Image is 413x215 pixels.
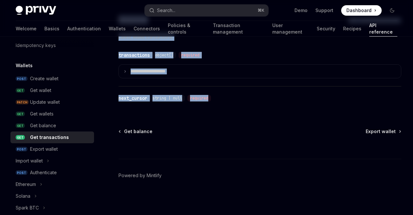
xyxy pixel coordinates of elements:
span: ⌘ K [258,8,264,13]
span: object[] [155,53,173,58]
h5: Wallets [16,62,33,69]
button: Toggle Import wallet section [10,155,94,167]
a: GETGet wallet [10,84,94,96]
div: Solana [16,192,30,200]
div: next_cursor [119,95,147,101]
div: transactions [119,52,150,58]
div: Get wallet [30,86,51,94]
a: GETGet transactions [10,131,94,143]
a: Authentication [67,21,101,37]
a: Support [315,7,333,14]
span: Get balance [124,128,152,135]
a: User management [272,21,309,37]
button: Toggle dark mode [387,5,397,16]
span: POST [16,76,27,81]
img: dark logo [16,6,56,15]
a: API reference [369,21,397,37]
button: Open search [145,5,268,16]
div: Search... [157,7,175,14]
div: required [179,52,202,58]
span: GET [16,88,25,93]
span: POST [16,147,27,152]
a: Dashboard [341,5,382,16]
a: Connectors [134,21,160,37]
span: string | null [152,96,182,101]
a: GETGet wallets [10,108,94,120]
div: Get balance [30,122,56,130]
div: Ethereum [16,180,36,188]
a: Transaction management [213,21,264,37]
span: GET [16,112,25,116]
a: POSTAuthenticate [10,167,94,178]
div: Get wallets [30,110,54,118]
p: Latest wallet transactions. [119,33,401,41]
a: Security [317,21,335,37]
a: PATCHUpdate wallet [10,96,94,108]
div: Create wallet [30,75,58,83]
a: Welcome [16,21,37,37]
div: required [187,95,211,101]
span: Export wallet [366,128,396,135]
a: Policies & controls [168,21,205,37]
a: Export wallet [366,128,401,135]
a: POSTExport wallet [10,143,94,155]
div: Get transactions [30,133,69,141]
div: Export wallet [30,145,58,153]
a: POSTCreate wallet [10,73,94,84]
span: PATCH [16,100,29,105]
div: Update wallet [30,98,60,106]
button: Toggle Spark BTC section [10,202,94,214]
a: Recipes [343,21,361,37]
span: Dashboard [346,7,372,14]
span: GET [16,123,25,128]
button: Toggle Solana section [10,190,94,202]
a: Basics [44,21,59,37]
a: Get balance [119,128,152,135]
button: Toggle Ethereum section [10,178,94,190]
a: Powered by Mintlify [119,172,162,179]
a: GETGet balance [10,120,94,131]
div: Spark BTC [16,204,39,212]
div: Authenticate [30,169,57,177]
span: GET [16,135,25,140]
a: Demo [294,7,308,14]
div: Import wallet [16,157,43,165]
a: Wallets [109,21,126,37]
span: POST [16,170,27,175]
